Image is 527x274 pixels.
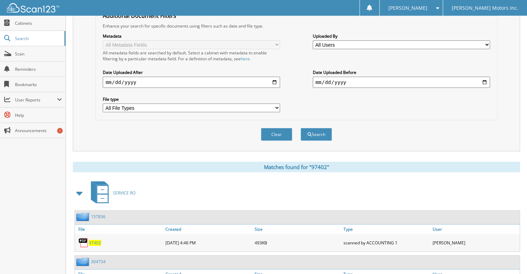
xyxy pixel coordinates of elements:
[103,33,280,39] label: Metadata
[431,236,520,250] div: [PERSON_NAME]
[388,6,427,10] span: [PERSON_NAME]
[76,257,91,266] img: folder2.png
[261,128,292,141] button: Clear
[91,214,106,220] a: 157836
[103,96,280,102] label: File type
[103,50,280,62] div: All metadata fields are searched by default. Select a cabinet with metadata to enable filtering b...
[253,236,342,250] div: 493KB
[78,237,89,248] img: PDF.png
[15,51,62,57] span: Scan
[452,6,518,10] span: [PERSON_NAME] Motors Inc.
[15,36,61,41] span: Search
[313,69,490,75] label: Date Uploaded Before
[15,97,57,103] span: User Reports
[164,224,253,234] a: Created
[113,190,135,196] span: SERVICE RO
[15,20,62,26] span: Cabinets
[89,240,101,246] a: 97402
[431,224,520,234] a: User
[313,77,490,88] input: end
[15,128,62,134] span: Announcements
[99,23,494,29] div: Enhance your search for specific documents using filters such as date and file type.
[87,179,135,207] a: SERVICE RO
[164,236,253,250] div: [DATE] 4:46 PM
[7,3,59,13] img: scan123-logo-white.svg
[15,112,62,118] span: Help
[91,259,106,265] a: 304734
[76,212,91,221] img: folder2.png
[313,33,490,39] label: Uploaded By
[241,56,250,62] a: here
[492,241,527,274] iframe: Chat Widget
[301,128,332,141] button: Search
[103,77,280,88] input: start
[103,69,280,75] label: Date Uploaded After
[99,12,180,20] legend: Additional Document Filters
[342,236,431,250] div: scanned by ACCOUNTING 1
[57,128,63,134] div: 1
[253,224,342,234] a: Size
[75,224,164,234] a: File
[15,66,62,72] span: Reminders
[73,162,520,172] div: Matches found for "97402"
[15,82,62,87] span: Bookmarks
[342,224,431,234] a: Type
